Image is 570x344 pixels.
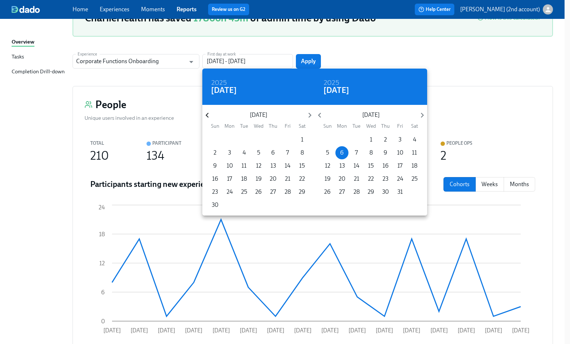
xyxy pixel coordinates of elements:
[296,146,309,159] button: 8
[270,162,276,170] p: 13
[281,159,294,172] button: 14
[252,185,265,198] button: 26
[393,133,406,146] button: 3
[208,198,222,212] button: 30
[208,185,222,198] button: 23
[237,185,251,198] button: 25
[370,136,372,144] p: 1
[252,159,265,172] button: 12
[335,146,348,159] button: 6
[237,123,251,130] span: Tue
[286,149,289,157] p: 7
[271,149,275,157] p: 6
[281,123,294,130] span: Fri
[325,111,417,119] p: [DATE]
[267,172,280,185] button: 20
[364,172,377,185] button: 22
[384,149,387,157] p: 9
[408,146,421,159] button: 11
[211,79,227,87] button: 2025
[379,185,392,198] button: 30
[285,175,290,183] p: 21
[213,162,217,170] p: 9
[255,188,262,196] p: 26
[296,159,309,172] button: 15
[299,162,305,170] p: 15
[350,159,363,172] button: 14
[241,162,247,170] p: 11
[364,185,377,198] button: 29
[323,77,339,89] h6: 2025
[223,123,236,130] span: Mon
[223,159,236,172] button: 10
[393,159,406,172] button: 17
[223,146,236,159] button: 3
[335,123,348,130] span: Mon
[382,188,389,196] p: 30
[383,162,389,170] p: 16
[397,149,403,157] p: 10
[267,123,280,130] span: Thu
[227,188,233,196] p: 24
[340,149,344,157] p: 6
[299,175,305,183] p: 22
[208,146,222,159] button: 2
[379,159,392,172] button: 16
[397,162,402,170] p: 17
[257,149,260,157] p: 5
[339,188,345,196] p: 27
[335,159,348,172] button: 13
[412,175,418,183] p: 25
[212,111,305,119] p: [DATE]
[281,185,294,198] button: 28
[267,185,280,198] button: 27
[208,123,222,130] span: Sun
[321,159,334,172] button: 12
[270,188,276,196] p: 27
[393,172,406,185] button: 24
[339,175,345,183] p: 20
[237,172,251,185] button: 18
[325,175,331,183] p: 19
[364,146,377,159] button: 8
[321,146,334,159] button: 5
[208,159,222,172] button: 9
[326,149,329,157] p: 5
[379,146,392,159] button: 9
[412,149,417,157] p: 11
[325,162,330,170] p: 12
[227,175,232,183] p: 17
[383,175,388,183] p: 23
[223,172,236,185] button: 17
[350,146,363,159] button: 7
[296,133,309,146] button: 1
[256,162,261,170] p: 12
[364,123,377,130] span: Wed
[237,159,251,172] button: 11
[241,175,247,183] p: 18
[321,123,334,130] span: Sun
[354,188,360,196] p: 28
[369,149,373,157] p: 8
[379,133,392,146] button: 2
[408,159,421,172] button: 18
[252,172,265,185] button: 19
[296,172,309,185] button: 22
[397,188,403,196] p: 31
[299,188,305,196] p: 29
[393,146,406,159] button: 10
[267,159,280,172] button: 13
[350,185,363,198] button: 28
[350,123,363,130] span: Tue
[256,175,262,183] p: 19
[364,159,377,172] button: 15
[335,172,348,185] button: 20
[211,87,237,94] button: [DATE]
[301,149,304,157] p: 8
[408,133,421,146] button: 4
[324,188,331,196] p: 26
[379,172,392,185] button: 23
[243,149,246,157] p: 4
[393,123,406,130] span: Fri
[212,175,218,183] p: 16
